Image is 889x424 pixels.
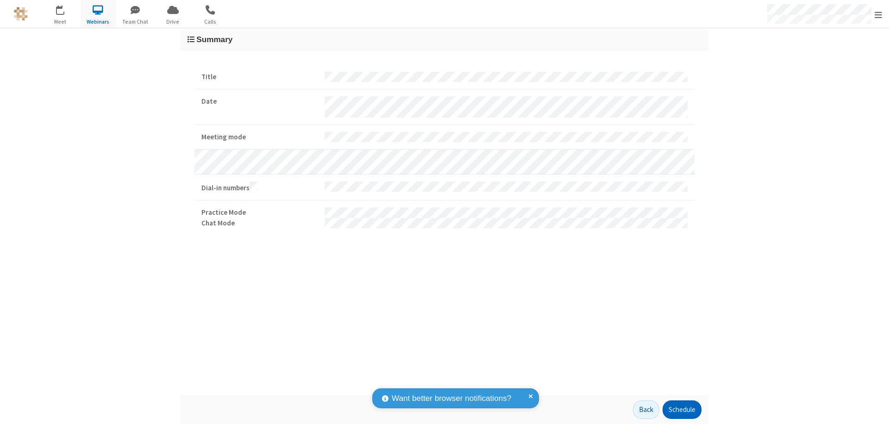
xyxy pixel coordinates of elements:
span: Want better browser notifications? [392,393,511,405]
button: Back [633,400,659,419]
img: QA Selenium DO NOT DELETE OR CHANGE [14,7,28,21]
span: Calls [193,18,228,26]
strong: Dial-in numbers [201,181,318,193]
strong: Practice Mode [201,207,318,218]
strong: Date [201,96,318,107]
span: Team Chat [118,18,153,26]
strong: Title [201,72,318,82]
strong: Chat Mode [201,218,318,229]
span: Meet [43,18,78,26]
div: 8 [63,5,69,12]
span: Summary [196,35,232,44]
span: Drive [156,18,190,26]
span: Webinars [81,18,115,26]
strong: Meeting mode [201,132,318,143]
button: Schedule [663,400,701,419]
